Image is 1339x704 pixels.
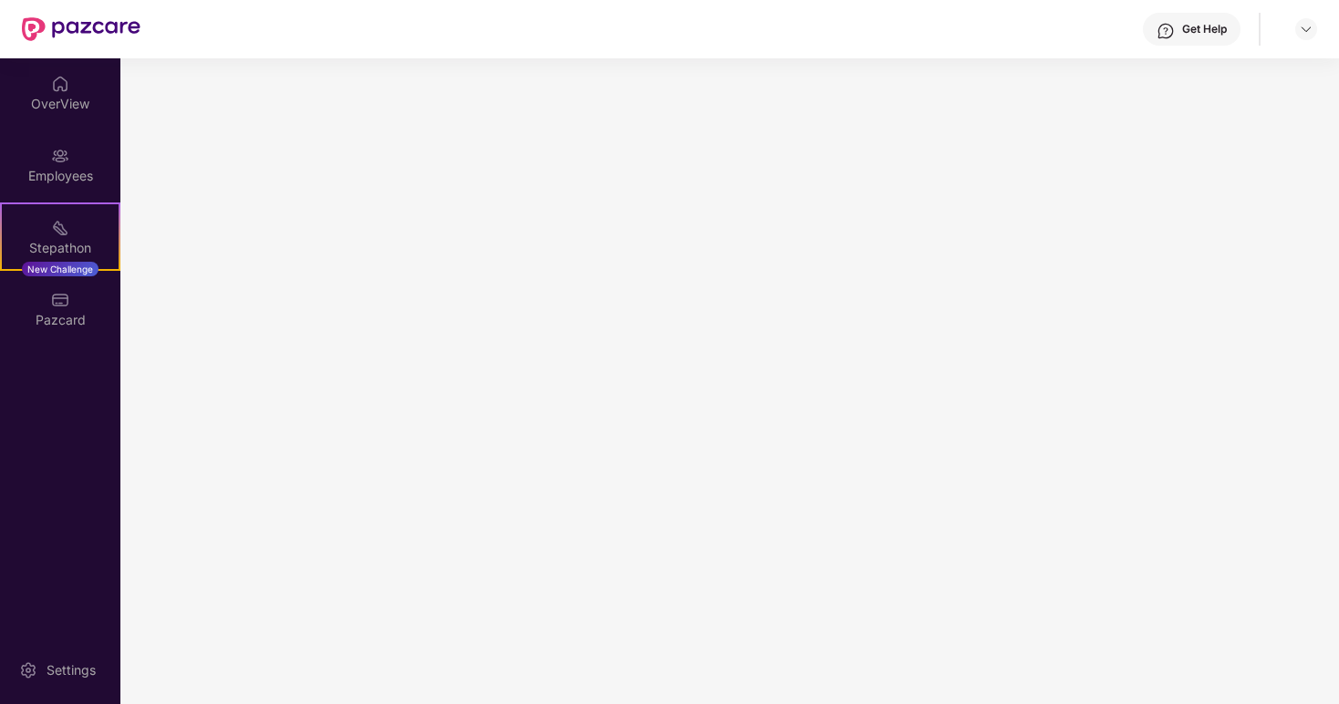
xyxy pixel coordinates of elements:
[51,219,69,237] img: svg+xml;base64,PHN2ZyB4bWxucz0iaHR0cDovL3d3dy53My5vcmcvMjAwMC9zdmciIHdpZHRoPSIyMSIgaGVpZ2h0PSIyMC...
[1157,22,1175,40] img: svg+xml;base64,PHN2ZyBpZD0iSGVscC0zMngzMiIgeG1sbnM9Imh0dHA6Ly93d3cudzMub3JnLzIwMDAvc3ZnIiB3aWR0aD...
[22,262,99,276] div: New Challenge
[51,147,69,165] img: svg+xml;base64,PHN2ZyBpZD0iRW1wbG95ZWVzIiB4bWxucz0iaHR0cDovL3d3dy53My5vcmcvMjAwMC9zdmciIHdpZHRoPS...
[51,291,69,309] img: svg+xml;base64,PHN2ZyBpZD0iUGF6Y2FyZCIgeG1sbnM9Imh0dHA6Ly93d3cudzMub3JnLzIwMDAvc3ZnIiB3aWR0aD0iMj...
[51,75,69,93] img: svg+xml;base64,PHN2ZyBpZD0iSG9tZSIgeG1sbnM9Imh0dHA6Ly93d3cudzMub3JnLzIwMDAvc3ZnIiB3aWR0aD0iMjAiIG...
[19,661,37,679] img: svg+xml;base64,PHN2ZyBpZD0iU2V0dGluZy0yMHgyMCIgeG1sbnM9Imh0dHA6Ly93d3cudzMub3JnLzIwMDAvc3ZnIiB3aW...
[2,239,119,257] div: Stepathon
[1299,22,1313,36] img: svg+xml;base64,PHN2ZyBpZD0iRHJvcGRvd24tMzJ4MzIiIHhtbG5zPSJodHRwOi8vd3d3LnczLm9yZy8yMDAwL3N2ZyIgd2...
[1182,22,1227,36] div: Get Help
[41,661,101,679] div: Settings
[22,17,140,41] img: New Pazcare Logo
